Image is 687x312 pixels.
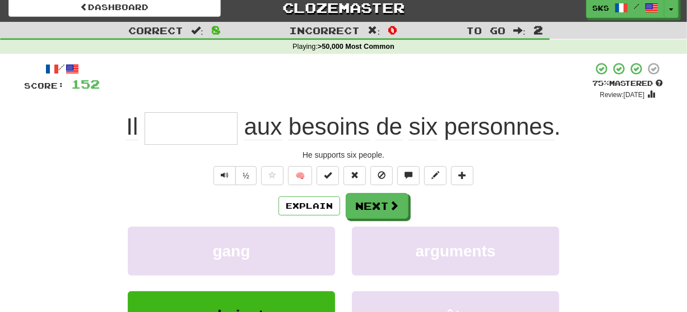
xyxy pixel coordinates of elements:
[388,23,397,36] span: 0
[261,166,284,185] button: Favorite sentence (alt+f)
[290,25,360,36] span: Incorrect
[211,166,257,185] div: Text-to-speech controls
[317,166,339,185] button: Set this sentence to 100% Mastered (alt+m)
[128,25,183,36] span: Correct
[592,79,663,89] div: Mastered
[600,91,645,99] small: Review: [DATE]
[235,166,257,185] button: ½
[244,113,282,140] span: aux
[376,113,402,140] span: de
[211,23,221,36] span: 8
[513,26,526,35] span: :
[409,113,438,140] span: six
[533,23,543,36] span: 2
[370,166,393,185] button: Ignore sentence (alt+i)
[368,26,380,35] span: :
[346,193,409,219] button: Next
[424,166,447,185] button: Edit sentence (alt+d)
[71,77,100,91] span: 152
[191,26,203,35] span: :
[288,166,312,185] button: 🧠
[24,149,663,160] div: He supports six people.
[24,81,64,90] span: Score:
[397,166,420,185] button: Discuss sentence (alt+u)
[213,242,250,260] span: gang
[213,166,236,185] button: Play sentence audio (ctl+space)
[126,113,138,140] span: Il
[278,196,340,215] button: Explain
[451,166,474,185] button: Add to collection (alt+a)
[352,227,559,276] button: arguments
[592,3,609,13] span: sks
[238,113,561,140] span: .
[415,242,495,260] span: arguments
[343,166,366,185] button: Reset to 0% Mastered (alt+r)
[466,25,505,36] span: To go
[444,113,554,140] span: personnes
[128,227,335,276] button: gang
[318,43,394,51] strong: >50,000 Most Common
[634,2,639,10] span: /
[24,62,100,76] div: /
[592,79,609,88] span: 75 %
[289,113,370,140] span: besoins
